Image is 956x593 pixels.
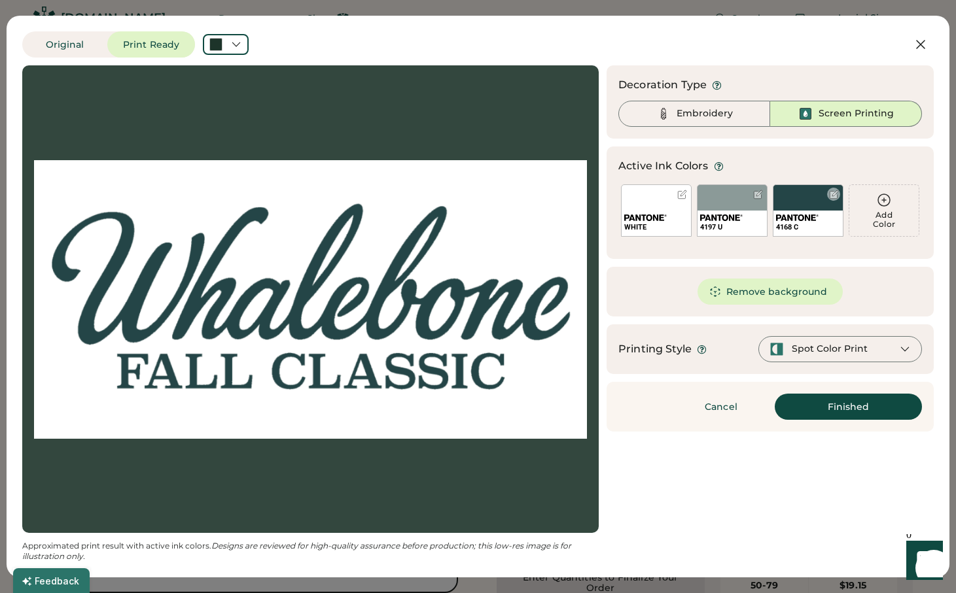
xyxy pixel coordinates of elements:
[22,541,599,562] div: Approximated print result with active ink colors.
[656,106,671,122] img: Thread%20-%20Unselected.svg
[618,341,692,357] div: Printing Style
[798,106,813,122] img: Ink%20-%20Selected.svg
[677,107,733,120] div: Embroidery
[819,107,894,120] div: Screen Printing
[700,222,764,232] div: 4197 U
[776,222,840,232] div: 4168 C
[776,214,819,221] img: 1024px-Pantone_logo.svg.png
[618,158,709,174] div: Active Ink Colors
[775,394,922,420] button: Finished
[624,214,667,221] img: 1024px-Pantone_logo.svg.png
[770,342,784,356] img: spot-color-green.svg
[107,31,195,58] button: Print Ready
[700,214,743,221] img: 1024px-Pantone_logo.svg.png
[698,279,843,305] button: Remove background
[618,77,707,93] div: Decoration Type
[624,222,688,232] div: WHITE
[22,541,573,561] em: Designs are reviewed for high-quality assurance before production; this low-res image is for illu...
[22,31,107,58] button: Original
[675,394,767,420] button: Cancel
[894,534,950,590] iframe: Front Chat
[792,343,868,356] div: Spot Color Print
[849,211,919,229] div: Add Color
